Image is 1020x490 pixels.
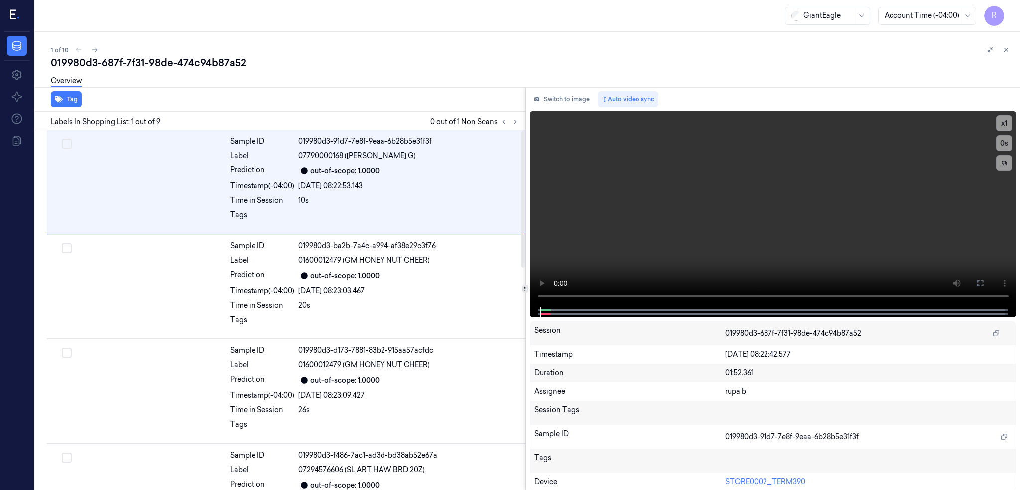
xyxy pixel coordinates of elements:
[230,181,294,191] div: Timestamp (-04:00)
[230,210,294,226] div: Tags
[62,139,72,149] button: Select row
[298,136,519,147] div: 019980d3-91d7-7e8f-9eaa-6b28b5e31f3f
[62,348,72,358] button: Select row
[230,195,294,206] div: Time in Session
[298,450,519,461] div: 019980d3-f486-7ac1-ad3d-bd38ab52e67a
[984,6,1004,26] button: R
[62,243,72,253] button: Select row
[530,91,594,107] button: Switch to image
[298,241,519,251] div: 019980d3-ba2b-7a4c-a994-af38e29c3f76
[51,76,82,87] a: Overview
[725,368,1012,378] div: 01:52.361
[430,116,521,128] span: 0 out of 1 Non Scans
[725,432,859,442] span: 019980d3-91d7-7e8f-9eaa-6b28b5e31f3f
[310,166,380,176] div: out-of-scope: 1.0000
[230,360,294,370] div: Label
[230,300,294,311] div: Time in Session
[298,195,519,206] div: 10s
[298,181,519,191] div: [DATE] 08:22:53.143
[996,115,1012,131] button: x1
[534,368,725,378] div: Duration
[298,405,519,415] div: 26s
[230,465,294,475] div: Label
[230,345,294,356] div: Sample ID
[534,405,725,421] div: Session Tags
[230,270,294,282] div: Prediction
[230,405,294,415] div: Time in Session
[534,477,725,487] div: Device
[51,117,160,127] span: Labels In Shopping List: 1 out of 9
[298,255,430,266] span: 01600012479 (GM HONEY NUT CHEER)
[725,328,861,339] span: 019980d3-687f-7f31-98de-474c94b87a52
[298,300,519,311] div: 20s
[230,241,294,251] div: Sample ID
[534,326,725,341] div: Session
[298,151,416,161] span: 07790000168 ([PERSON_NAME] G)
[230,165,294,177] div: Prediction
[725,386,1012,397] div: rupa b
[534,453,725,469] div: Tags
[598,91,658,107] button: Auto video sync
[51,46,69,54] span: 1 of 10
[534,429,725,445] div: Sample ID
[298,286,519,296] div: [DATE] 08:23:03.467
[298,390,519,401] div: [DATE] 08:23:09.427
[310,375,380,386] div: out-of-scope: 1.0000
[230,136,294,147] div: Sample ID
[230,374,294,386] div: Prediction
[725,349,1012,360] div: [DATE] 08:22:42.577
[310,271,380,281] div: out-of-scope: 1.0000
[725,477,1012,487] div: STORE0002_TERM390
[51,56,1012,70] div: 019980d3-687f-7f31-98de-474c94b87a52
[298,345,519,356] div: 019980d3-d173-7881-83b2-915aa57acfdc
[230,390,294,401] div: Timestamp (-04:00)
[230,151,294,161] div: Label
[230,315,294,330] div: Tags
[51,91,82,107] button: Tag
[298,360,430,370] span: 01600012479 (GM HONEY NUT CHEER)
[230,419,294,435] div: Tags
[62,453,72,463] button: Select row
[534,386,725,397] div: Assignee
[996,135,1012,151] button: 0s
[534,349,725,360] div: Timestamp
[230,286,294,296] div: Timestamp (-04:00)
[298,465,425,475] span: 07294576606 (SL ART HAW BRD 20Z)
[230,255,294,266] div: Label
[230,450,294,461] div: Sample ID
